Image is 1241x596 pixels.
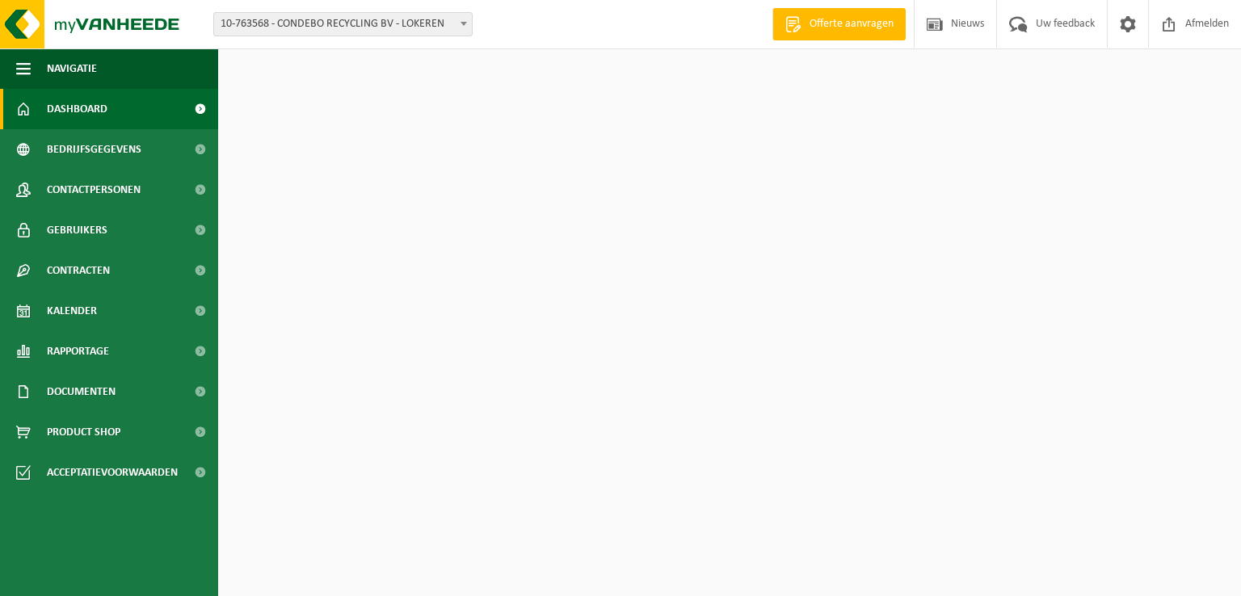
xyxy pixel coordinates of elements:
span: Rapportage [47,331,109,371]
span: Product Shop [47,412,120,452]
span: Contactpersonen [47,170,141,210]
span: Documenten [47,371,116,412]
span: Kalender [47,291,97,331]
span: 10-763568 - CONDEBO RECYCLING BV - LOKEREN [213,12,473,36]
span: Navigatie [47,48,97,89]
span: Offerte aanvragen [806,16,898,32]
a: Offerte aanvragen [772,8,906,40]
span: Bedrijfsgegevens [47,129,141,170]
span: 10-763568 - CONDEBO RECYCLING BV - LOKEREN [214,13,472,36]
span: Dashboard [47,89,107,129]
span: Gebruikers [47,210,107,250]
span: Acceptatievoorwaarden [47,452,178,493]
span: Contracten [47,250,110,291]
